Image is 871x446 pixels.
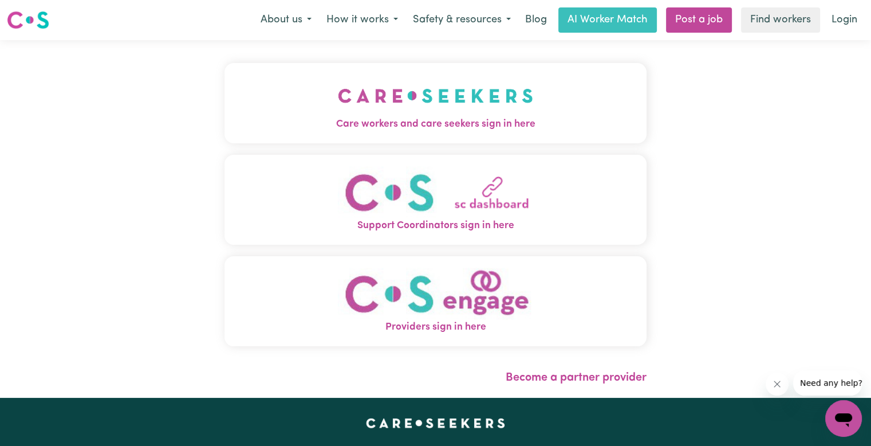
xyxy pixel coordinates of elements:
[224,256,647,346] button: Providers sign in here
[558,7,657,33] a: AI Worker Match
[741,7,820,33] a: Find workers
[7,10,49,30] img: Careseekers logo
[224,63,647,143] button: Care workers and care seekers sign in here
[7,8,69,17] span: Need any help?
[825,400,862,437] iframe: Button to launch messaging window
[366,418,505,428] a: Careseekers home page
[253,8,319,32] button: About us
[793,370,862,396] iframe: Message from company
[224,218,647,233] span: Support Coordinators sign in here
[506,372,647,384] a: Become a partner provider
[224,117,647,132] span: Care workers and care seekers sign in here
[825,7,864,33] a: Login
[224,155,647,245] button: Support Coordinators sign in here
[766,373,789,396] iframe: Close message
[7,7,49,33] a: Careseekers logo
[666,7,732,33] a: Post a job
[319,8,405,32] button: How it works
[224,320,647,335] span: Providers sign in here
[405,8,518,32] button: Safety & resources
[518,7,554,33] a: Blog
